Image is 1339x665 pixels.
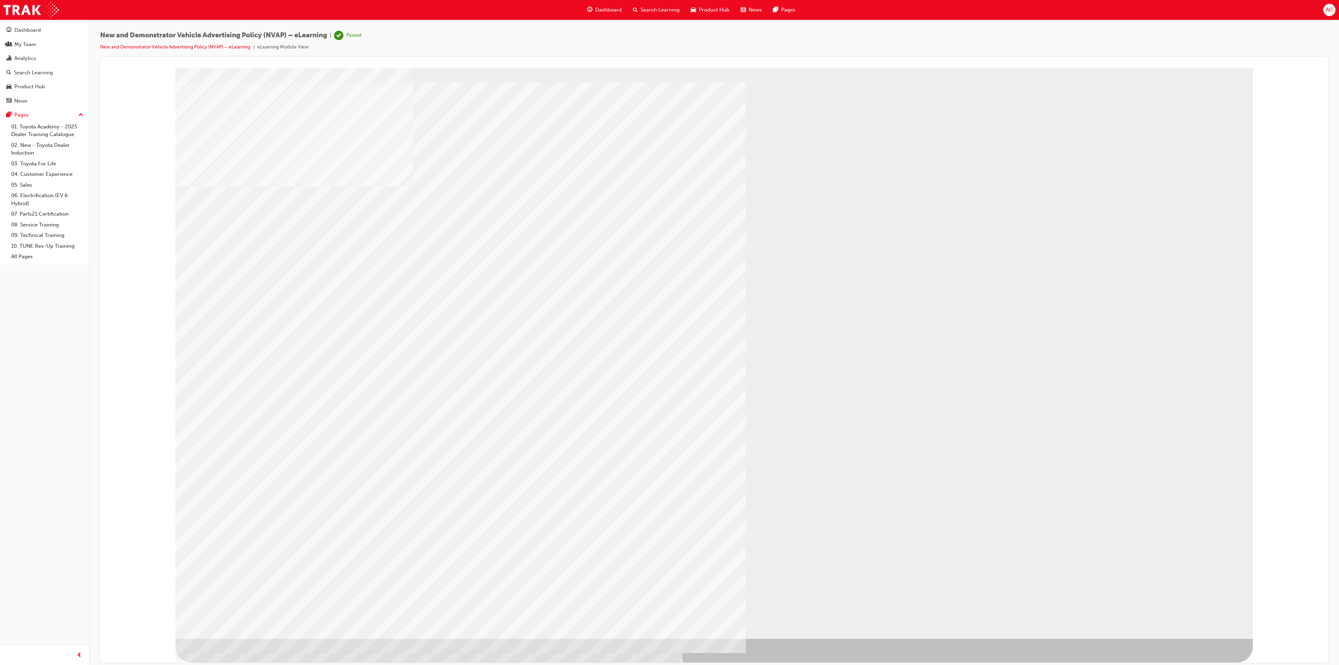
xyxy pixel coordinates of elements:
[3,109,86,121] button: Pages
[8,140,86,158] a: 02. New - Toyota Dealer Induction
[100,44,250,50] a: New and Demonstrator Vehicle Advertising Policy (NVAP) – eLearning
[14,111,29,119] div: Pages
[1323,4,1336,16] button: AD
[773,6,778,14] span: pages-icon
[14,40,36,48] div: My Team
[6,112,12,118] span: pages-icon
[100,31,327,39] span: New and Demonstrator Vehicle Advertising Policy (NVAP) – eLearning
[14,26,41,34] div: Dashboard
[8,241,86,252] a: 10. TUNE Rev-Up Training
[749,6,762,14] span: News
[627,3,685,17] a: search-iconSearch Learning
[14,97,28,105] div: News
[582,3,627,17] a: guage-iconDashboard
[77,651,82,660] span: prev-icon
[587,6,592,14] span: guage-icon
[8,180,86,190] a: 05. Sales
[3,95,86,107] a: News
[735,3,767,17] a: news-iconNews
[3,80,86,93] a: Product Hub
[1326,6,1333,14] span: AD
[767,3,801,17] a: pages-iconPages
[8,158,86,169] a: 03. Toyota For Life
[3,2,59,18] img: Trak
[14,83,45,91] div: Product Hub
[6,98,12,104] span: news-icon
[741,6,746,14] span: news-icon
[641,6,680,14] span: Search Learning
[6,27,12,33] span: guage-icon
[6,42,12,48] span: people-icon
[330,31,331,39] span: |
[781,6,795,14] span: Pages
[8,121,86,140] a: 01. Toyota Academy - 2025 Dealer Training Catalogue
[346,32,361,39] div: Passed
[8,251,86,262] a: All Pages
[14,69,53,77] div: Search Learning
[3,38,86,51] a: My Team
[3,24,86,37] a: Dashboard
[6,70,11,76] span: search-icon
[8,230,86,241] a: 09. Technical Training
[3,66,86,79] a: Search Learning
[8,190,86,209] a: 06. Electrification (EV & Hybrid)
[8,219,86,230] a: 08. Service Training
[3,52,86,65] a: Analytics
[6,84,12,90] span: car-icon
[685,3,735,17] a: car-iconProduct Hub
[633,6,638,14] span: search-icon
[699,6,729,14] span: Product Hub
[8,209,86,219] a: 07. Parts21 Certification
[14,54,36,62] div: Analytics
[334,31,343,40] span: learningRecordVerb_PASS-icon
[691,6,696,14] span: car-icon
[3,22,86,109] button: DashboardMy TeamAnalyticsSearch LearningProduct HubNews
[78,111,83,120] span: up-icon
[8,169,86,180] a: 04. Customer Experience
[6,55,12,62] span: chart-icon
[257,43,309,51] li: eLearning Module View
[595,6,622,14] span: Dashboard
